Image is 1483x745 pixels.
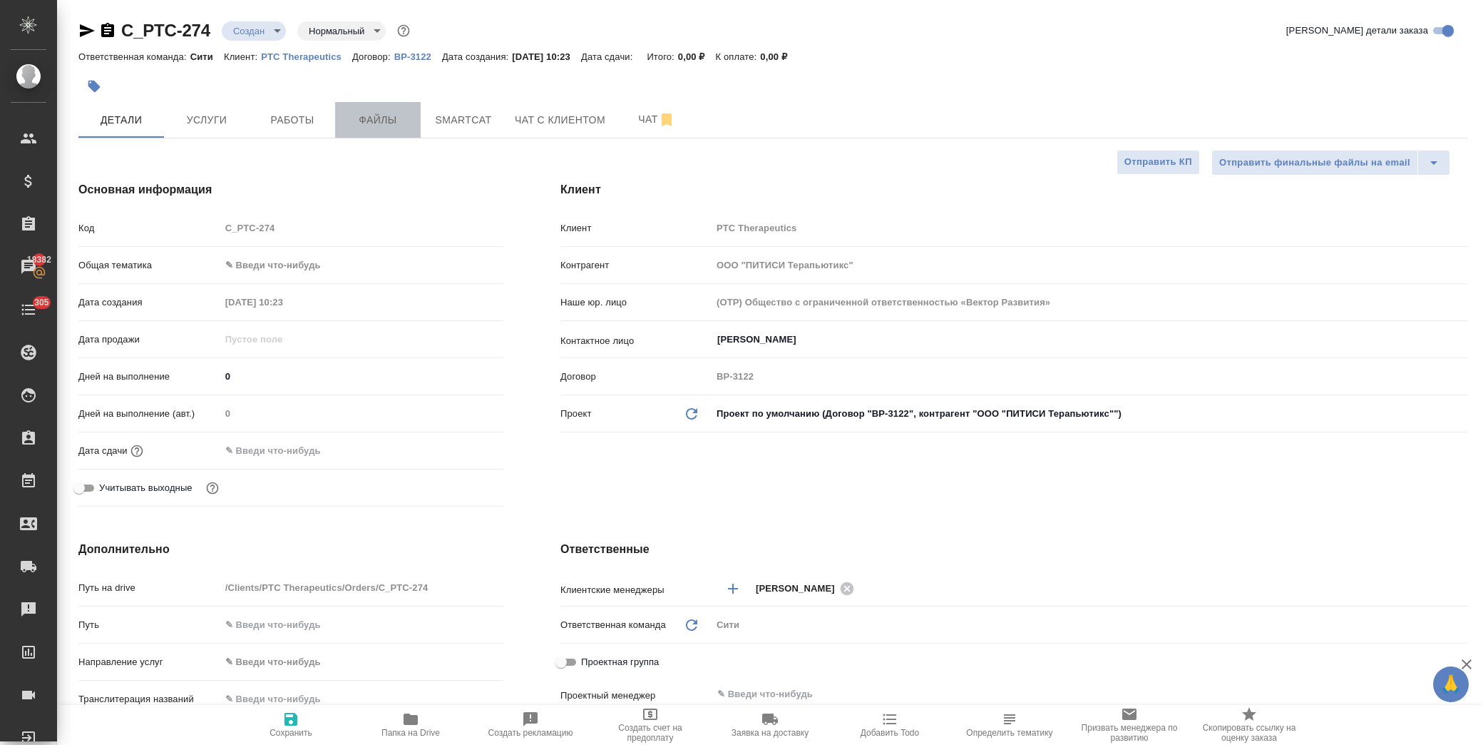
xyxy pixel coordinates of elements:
button: Скопировать ссылку для ЯМессенджера [78,22,96,39]
div: ✎ Введи что-нибудь [225,258,486,273]
button: Open [1459,587,1462,590]
p: Дата продажи [78,333,220,347]
input: Пустое поле [712,255,1467,275]
button: Папка на Drive [351,705,471,745]
p: Контактное лицо [560,334,712,348]
span: Заявка на доставку [732,728,809,738]
div: [PERSON_NAME] [756,579,858,597]
p: Дней на выполнение (авт.) [78,407,220,421]
a: C_PTC-274 [121,21,210,40]
span: 305 [26,295,58,310]
h4: Клиент [560,181,1467,198]
input: ✎ Введи что-нибудь [220,614,503,635]
span: Папка на Drive [381,728,440,738]
p: Проектный менеджер [560,689,712,703]
span: Сохранить [270,728,312,738]
input: ✎ Введи что-нибудь [220,440,345,461]
div: Создан [222,21,286,41]
p: Договор: [352,51,394,62]
button: Создать рекламацию [471,705,590,745]
span: Создать рекламацию [488,728,573,738]
input: Пустое поле [712,218,1467,238]
input: Пустое поле [220,218,503,238]
div: ✎ Введи что-нибудь [220,650,503,674]
p: Клиент: [224,51,261,62]
p: Путь [78,618,220,632]
p: Клиентские менеджеры [560,583,712,597]
p: [DATE] 10:23 [512,51,581,62]
p: Дата создания: [442,51,512,62]
p: Ответственная команда [560,618,666,632]
span: Проектная группа [581,655,659,669]
p: Итого: [647,51,677,62]
button: Добавить менеджера [716,572,750,606]
input: Пустое поле [712,366,1467,387]
div: Создан [297,21,386,41]
span: Детали [87,111,155,129]
p: Общая тематика [78,258,220,273]
button: Заявка на доставку [710,705,830,745]
span: Отправить КП [1124,154,1192,171]
span: 18382 [19,253,60,267]
h4: Основная информация [78,181,503,198]
button: Добавить Todo [830,705,950,745]
button: Отправить финальные файлы на email [1211,150,1418,176]
button: Создан [229,25,269,37]
p: Транслитерация названий [78,692,220,706]
button: Выбери, если сб и вс нужно считать рабочими днями для выполнения заказа. [203,479,222,497]
button: Призвать менеджера по развитию [1069,705,1189,745]
p: Клиент [560,221,712,235]
div: split button [1211,150,1450,176]
button: Добавить тэг [78,71,110,102]
button: Создать счет на предоплату [590,705,710,745]
p: Направление услуг [78,655,220,669]
button: Нормальный [304,25,369,37]
input: Пустое поле [220,577,503,598]
input: ✎ Введи что-нибудь [220,689,503,709]
a: 305 [4,292,53,328]
button: Доп статусы указывают на важность/срочность заказа [394,21,413,40]
button: Скопировать ссылку на оценку заказа [1189,705,1309,745]
span: Призвать менеджера по развитию [1078,723,1181,743]
p: Наше юр. лицо [560,295,712,310]
p: 0,00 ₽ [678,51,716,62]
span: Определить тематику [966,728,1052,738]
span: Файлы [344,111,412,129]
h4: Ответственные [560,541,1467,558]
p: Проект [560,407,592,421]
span: [PERSON_NAME] [756,582,843,596]
span: Услуги [173,111,241,129]
h4: Дополнительно [78,541,503,558]
p: Дата сдачи: [581,51,636,62]
a: PTC Therapeutics [261,50,352,62]
p: Код [78,221,220,235]
input: Пустое поле [220,292,345,313]
input: Пустое поле [712,292,1467,313]
p: PTC Therapeutics [261,51,352,62]
span: Добавить Todo [861,728,919,738]
span: Работы [258,111,327,129]
a: ВР-3122 [394,50,442,62]
div: ✎ Введи что-нибудь [225,655,486,669]
svg: Отписаться [658,111,675,128]
span: Скопировать ссылку на оценку заказа [1198,723,1300,743]
input: Пустое поле [220,403,503,424]
span: Чат [622,111,691,128]
p: Дата создания [78,295,220,310]
span: [PERSON_NAME] детали заказа [1286,24,1428,38]
div: Проект по умолчанию (Договор "ВР-3122", контрагент "ООО "ПИТИСИ Терапьютикс"") [712,402,1467,426]
span: Создать счет на предоплату [599,723,702,743]
p: 0,00 ₽ [760,51,798,62]
span: Чат с клиентом [515,111,605,129]
p: Путь на drive [78,581,220,595]
button: Сохранить [231,705,351,745]
a: 18382 [4,249,53,285]
button: Скопировать ссылку [99,22,116,39]
span: Smartcat [429,111,498,129]
div: ✎ Введи что-нибудь [220,253,503,278]
span: 🙏 [1439,669,1463,699]
p: Контрагент [560,258,712,273]
span: Отправить финальные файлы на email [1219,155,1410,171]
button: Open [1459,338,1462,341]
button: Отправить КП [1117,150,1200,175]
